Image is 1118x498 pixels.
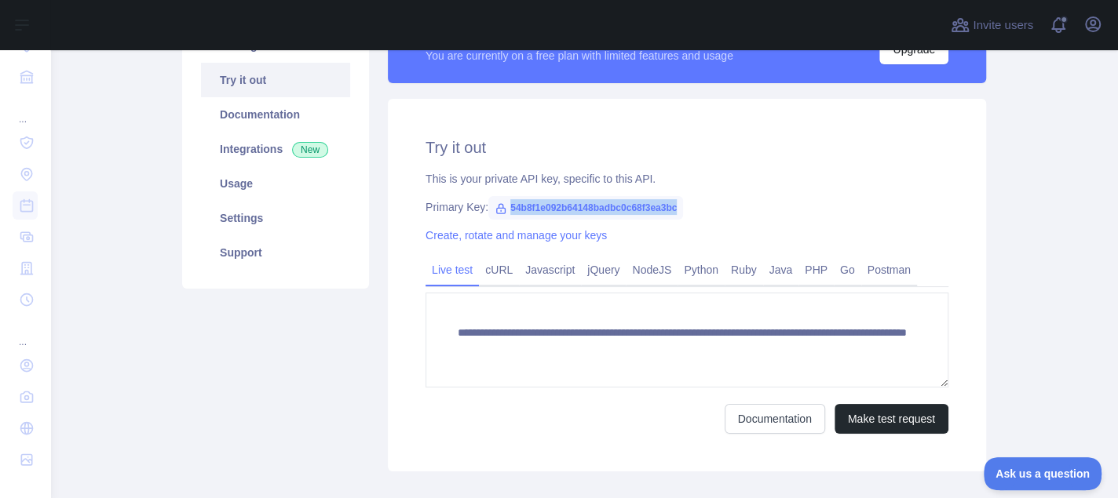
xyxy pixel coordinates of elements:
[13,94,38,125] div: ...
[201,97,350,132] a: Documentation
[861,257,917,282] a: Postman
[725,404,825,434] a: Documentation
[426,171,948,187] div: This is your private API key, specific to this API.
[201,235,350,270] a: Support
[626,257,678,282] a: NodeJS
[201,63,350,97] a: Try it out
[725,257,763,282] a: Ruby
[581,257,626,282] a: jQuery
[479,257,519,282] a: cURL
[201,201,350,235] a: Settings
[798,257,834,282] a: PHP
[201,132,350,166] a: Integrations New
[426,229,607,242] a: Create, rotate and manage your keys
[201,166,350,201] a: Usage
[678,257,725,282] a: Python
[763,257,799,282] a: Java
[292,142,328,158] span: New
[835,404,948,434] button: Make test request
[426,136,948,158] h2: Try it out
[426,199,948,215] div: Primary Key:
[13,317,38,348] div: ...
[973,16,1033,35] span: Invite users
[426,48,733,64] div: You are currently on a free plan with limited features and usage
[984,457,1102,490] iframe: Toggle Customer Support
[519,257,581,282] a: Javascript
[488,196,683,220] span: 54b8f1e092b64148badbc0c68f3ea3bc
[426,257,479,282] a: Live test
[948,13,1036,38] button: Invite users
[834,257,861,282] a: Go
